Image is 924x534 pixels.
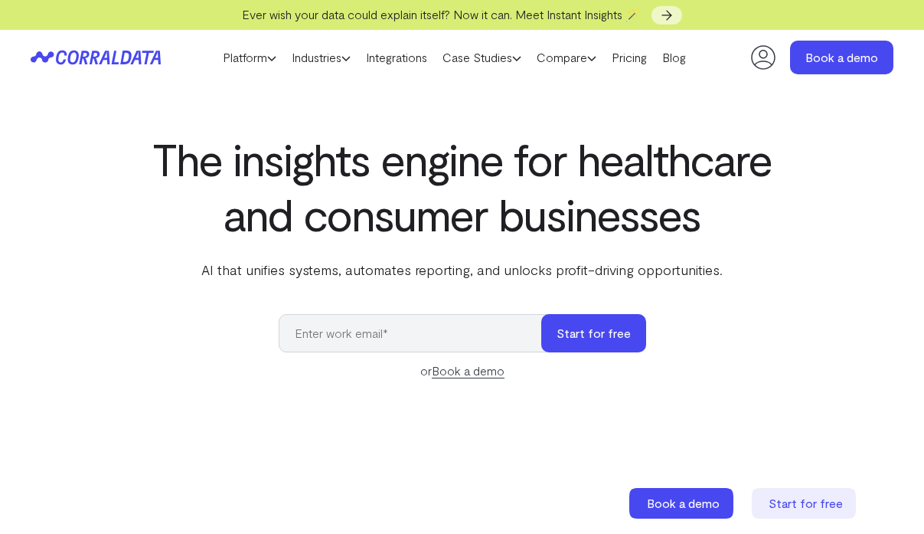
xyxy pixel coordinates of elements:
[150,260,775,280] p: AI that unifies systems, automates reporting, and unlocks profit-driving opportunities.
[752,488,859,519] a: Start for free
[215,46,284,69] a: Platform
[242,7,641,21] span: Ever wish your data could explain itself? Now it can. Meet Instant Insights 🪄
[529,46,604,69] a: Compare
[358,46,435,69] a: Integrations
[284,46,358,69] a: Industries
[629,488,736,519] a: Book a demo
[790,41,893,74] a: Book a demo
[279,314,557,352] input: Enter work email*
[279,362,646,380] div: or
[432,363,504,378] a: Book a demo
[655,46,694,69] a: Blog
[647,496,720,510] span: Book a demo
[541,314,646,352] button: Start for free
[435,46,529,69] a: Case Studies
[150,131,775,241] h1: The insights engine for healthcare and consumer businesses
[604,46,655,69] a: Pricing
[769,496,843,510] span: Start for free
